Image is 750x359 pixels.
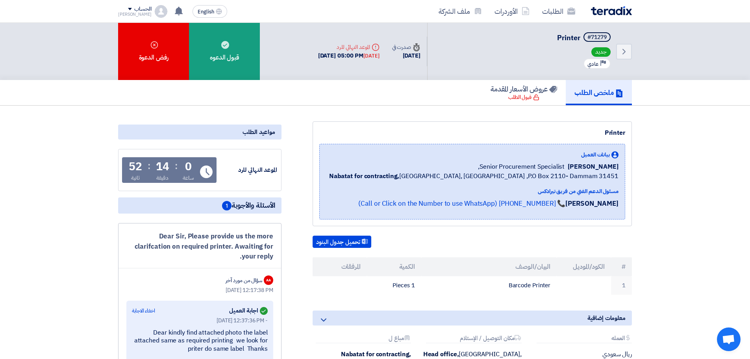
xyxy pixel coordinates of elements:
div: مواعيد الطلب [118,125,281,140]
span: بيانات العميل [581,151,610,159]
div: Dear Sir, Please provide us the more clarifcation on required printer. Awaiting for your reply. [126,231,273,262]
strong: [PERSON_NAME] [565,199,619,208]
div: اخفاء الاجابة [132,307,155,315]
span: Printer [557,32,580,43]
div: دقيقة [156,174,169,182]
th: المرفقات [313,257,367,276]
span: الأسئلة والأجوبة [222,201,275,210]
th: الكمية [367,257,421,276]
span: 1 [222,201,231,210]
div: Open chat [717,327,741,351]
div: [DATE] [392,51,420,60]
div: 52 [129,161,142,172]
span: معلومات إضافية [587,314,626,322]
button: تحميل جدول البنود [313,236,371,248]
div: [DATE] [363,52,379,60]
div: ساعة [183,174,194,182]
div: اجابة العميل [229,305,268,316]
th: البيان/الوصف [421,257,557,276]
div: الموعد النهائي للرد [318,43,380,51]
div: الحساب [134,6,151,13]
a: ملف الشركة [432,2,488,20]
img: Teradix logo [591,6,632,15]
b: Head office, [423,350,459,359]
a: الأوردرات [488,2,536,20]
a: الطلبات [536,2,581,20]
td: 1 Pieces [367,276,421,295]
div: [PERSON_NAME] [118,12,152,17]
b: Nabatat for contracting, [341,350,411,359]
button: English [193,5,227,18]
div: 0 [185,161,192,172]
div: : [148,159,150,173]
div: [DATE] 12:17:38 PM [126,286,273,294]
h5: ملخص الطلب [574,88,623,97]
th: الكود/الموديل [557,257,611,276]
div: مسئول الدعم الفني من فريق تيرادكس [329,187,619,195]
div: 14 [156,161,169,172]
h5: Printer [557,32,612,43]
div: الموعد النهائي للرد [218,166,277,175]
div: سؤال من مورد آخر [226,276,262,285]
span: [GEOGRAPHIC_DATA], [GEOGRAPHIC_DATA] ,P.O Box 2110- Dammam 31451 [329,171,619,181]
div: ثانية [131,174,140,182]
div: قبول الدعوه [189,23,260,80]
b: Nabatat for contracting, [329,171,400,181]
div: رفض الدعوة [118,23,189,80]
td: 1 [611,276,632,295]
img: profile_test.png [155,5,167,18]
div: [DATE] 05:00 PM [318,51,380,60]
span: [PERSON_NAME] [568,162,619,171]
a: عروض الأسعار المقدمة قبول الطلب [482,80,566,105]
a: ملخص الطلب [566,80,632,105]
div: Dear kindly find attached photo the label attached same as required printing we look for priter d... [132,329,268,353]
div: [DATE] 12:37:36 PM - [132,316,268,325]
span: عادي [587,60,598,68]
div: قبول الطلب [508,93,539,101]
div: : [175,159,178,173]
div: ريال سعودي [533,350,632,358]
div: مكان التوصيل / الإستلام [426,335,521,343]
th: # [611,257,632,276]
span: English [198,9,214,15]
div: AA [264,275,273,285]
div: العمله [537,335,632,343]
div: صدرت في [392,43,420,51]
h5: عروض الأسعار المقدمة [491,84,557,93]
div: #71279 [587,35,607,40]
div: Printer [319,128,625,138]
span: Senior Procurement Specialist, [478,162,565,171]
td: Barcode Printer [421,276,557,295]
span: جديد [591,47,611,57]
div: مباع ل [316,335,411,343]
a: 📞 [PHONE_NUMBER] (Call or Click on the Number to use WhatsApp) [358,199,565,208]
